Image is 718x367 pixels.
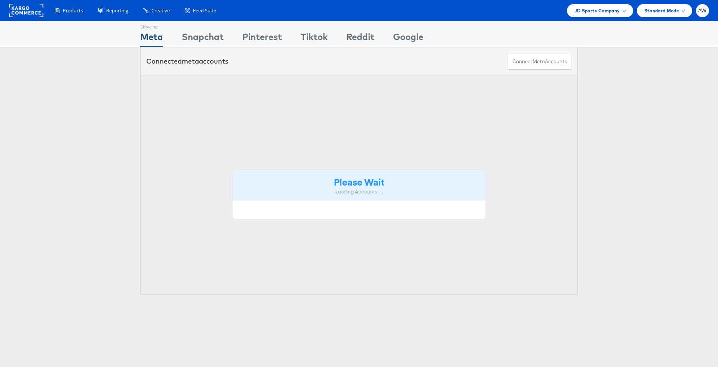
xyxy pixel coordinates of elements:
[140,30,163,47] div: Meta
[106,7,128,14] span: Reporting
[346,30,374,47] div: Reddit
[242,30,282,47] div: Pinterest
[533,58,545,65] span: meta
[182,57,199,65] span: meta
[698,8,707,13] span: AW
[140,21,163,30] div: Showing
[193,7,216,14] span: Feed Suite
[507,53,572,70] button: ConnectmetaAccounts
[301,30,328,47] div: Tiktok
[151,7,170,14] span: Creative
[334,175,384,188] strong: Please Wait
[574,7,620,15] span: JD Sports Company
[63,7,83,14] span: Products
[644,7,679,15] span: Standard Mode
[182,30,224,47] div: Snapchat
[393,30,423,47] div: Google
[146,56,228,66] div: Connected accounts
[238,188,480,195] div: Loading Accounts ....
